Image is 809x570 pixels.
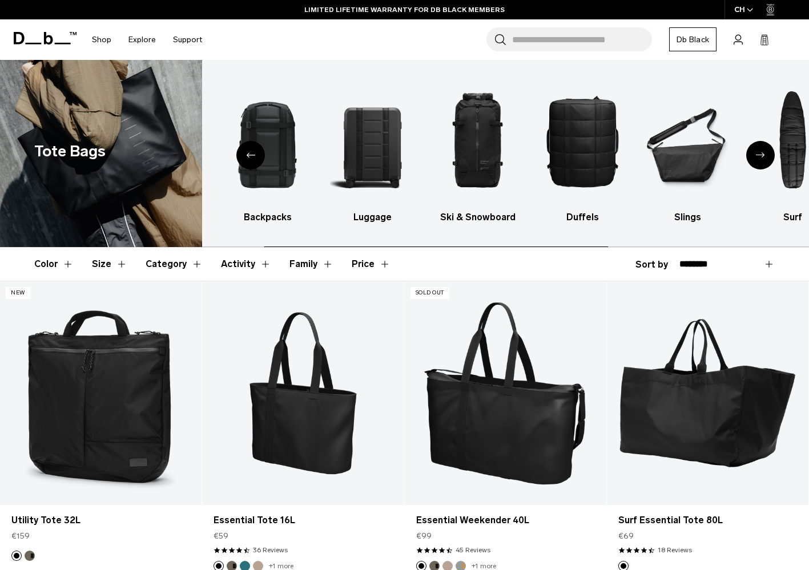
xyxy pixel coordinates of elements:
[645,211,730,224] h3: Slings
[236,141,265,169] div: Previous slide
[540,211,625,224] h3: Duffels
[669,27,717,51] a: Db Black
[330,211,415,224] h3: Luggage
[435,211,520,224] h3: Ski & Snowboard
[456,545,490,555] a: 45 reviews
[658,545,692,555] a: 18 reviews
[416,514,595,527] a: Essential Weekender 40L
[472,562,496,570] a: +1 more
[214,514,392,527] a: Essential Tote 16L
[618,530,634,542] span: €69
[34,140,106,163] h1: Tote Bags
[435,77,520,205] img: Db
[645,77,730,224] a: Db Slings
[330,77,415,224] li: 3 / 10
[352,248,391,281] button: Toggle Price
[410,287,449,299] p: Sold Out
[6,287,30,299] p: New
[214,530,228,542] span: €59
[330,77,415,205] img: Db
[11,514,190,527] a: Utility Tote 32L
[11,551,22,561] button: Black Out
[225,77,310,224] a: Db Backpacks
[607,281,808,506] a: Surf Essential Tote 80L
[269,562,293,570] a: +1 more
[645,77,730,224] li: 6 / 10
[540,77,625,205] img: Db
[202,281,404,506] a: Essential Tote 16L
[304,5,505,15] a: LIMITED LIFETIME WARRANTY FOR DB BLACK MEMBERS
[435,77,520,224] li: 4 / 10
[289,248,333,281] button: Toggle Filter
[405,281,606,506] a: Essential Weekender 40L
[540,77,625,224] li: 5 / 10
[330,77,415,224] a: Db Luggage
[11,530,30,542] span: €159
[416,530,432,542] span: €99
[25,551,35,561] button: Forest Green
[435,77,520,224] a: Db Ski & Snowboard
[92,19,111,60] a: Shop
[128,19,156,60] a: Explore
[146,248,203,281] button: Toggle Filter
[746,141,775,169] div: Next slide
[618,514,797,527] a: Surf Essential Tote 80L
[34,248,74,281] button: Toggle Filter
[173,19,202,60] a: Support
[225,211,310,224] h3: Backpacks
[540,77,625,224] a: Db Duffels
[645,77,730,205] img: Db
[221,248,271,281] button: Toggle Filter
[225,77,310,224] li: 2 / 10
[225,77,310,205] img: Db
[83,19,211,60] nav: Main Navigation
[253,545,288,555] a: 36 reviews
[92,248,127,281] button: Toggle Filter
